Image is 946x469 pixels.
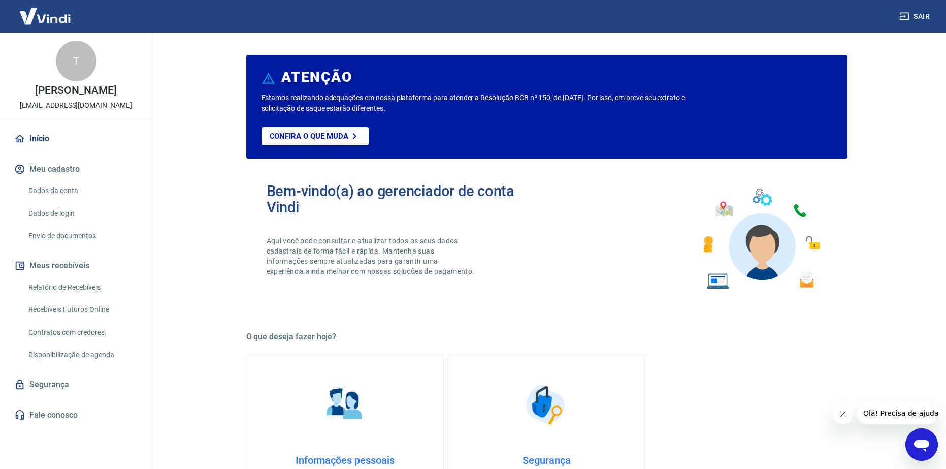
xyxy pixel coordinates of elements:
[267,183,547,215] h2: Bem-vindo(a) ao gerenciador de conta Vindi
[12,1,78,32] img: Vindi
[24,322,140,343] a: Contratos com credores
[262,92,718,114] p: Estamos realizando adequações em nossa plataforma para atender a Resolução BCB nº 150, de [DATE]....
[521,379,572,430] img: Segurança
[465,454,629,466] h4: Segurança
[24,345,140,365] a: Disponibilização de agenda
[857,402,938,424] iframe: Mensagem da empresa
[281,72,352,82] h6: ATENÇÃO
[270,132,348,141] p: Confira o que muda
[24,226,140,246] a: Envio de documentos
[12,128,140,150] a: Início
[24,180,140,201] a: Dados da conta
[897,7,934,26] button: Sair
[319,379,370,430] img: Informações pessoais
[262,127,369,145] a: Confira o que muda
[694,183,827,295] img: Imagem de um avatar masculino com diversos icones exemplificando as funcionalidades do gerenciado...
[12,158,140,180] button: Meu cadastro
[12,373,140,396] a: Segurança
[35,85,116,96] p: [PERSON_NAME]
[246,332,847,342] h5: O que deseja fazer hoje?
[12,404,140,426] a: Fale conosco
[24,203,140,224] a: Dados de login
[263,454,427,466] h4: Informações pessoais
[267,236,477,276] p: Aqui você pode consultar e atualizar todos os seus dados cadastrais de forma fácil e rápida. Mant...
[905,428,938,461] iframe: Botão para abrir a janela de mensagens
[24,299,140,320] a: Recebíveis Futuros Online
[12,255,140,277] button: Meus recebíveis
[833,404,853,424] iframe: Fechar mensagem
[24,277,140,298] a: Relatório de Recebíveis
[20,100,132,111] p: [EMAIL_ADDRESS][DOMAIN_NAME]
[6,7,85,15] span: Olá! Precisa de ajuda?
[56,41,96,81] div: T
